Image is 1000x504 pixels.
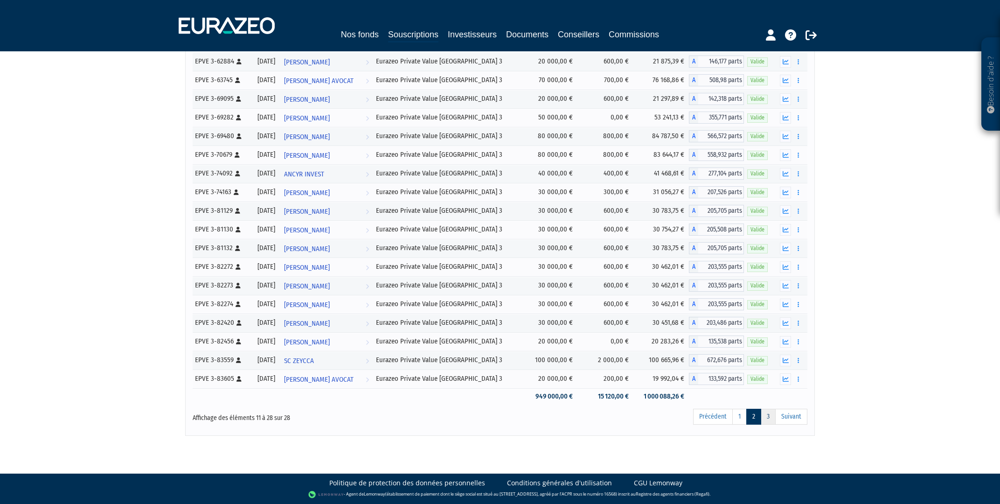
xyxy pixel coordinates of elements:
td: 30 462,01 € [633,295,689,314]
div: EPVE 3-81130 [195,224,250,234]
div: EPVE 3-81129 [195,206,250,216]
div: Eurazeo Private Value [GEOGRAPHIC_DATA] 3 [376,75,522,85]
span: [PERSON_NAME] [284,128,330,146]
a: [PERSON_NAME] [280,183,372,202]
div: EPVE 3-63745 [195,75,250,85]
i: Voir l'investisseur [366,259,369,276]
span: Valide [747,132,768,141]
div: [DATE] [256,75,278,85]
span: 207,526 parts [698,186,744,198]
td: 100 665,96 € [633,351,689,370]
span: A [689,205,698,217]
span: A [689,298,698,310]
div: A - Eurazeo Private Value Europe 3 [689,354,744,366]
td: 30 462,01 € [633,276,689,295]
span: 205,705 parts [698,205,744,217]
td: 30 462,01 € [633,258,689,276]
div: [DATE] [256,374,278,384]
div: EPVE 3-82274 [195,299,250,309]
span: Valide [747,57,768,66]
td: 600,00 € [577,314,633,332]
div: Affichage des éléments 11 à 28 sur 28 [193,408,441,423]
div: Eurazeo Private Value [GEOGRAPHIC_DATA] 3 [376,280,522,290]
a: [PERSON_NAME] [280,90,372,108]
td: 0,00 € [577,332,633,351]
span: Valide [747,169,768,178]
span: Valide [747,356,768,365]
a: SC ZEYCCA [280,351,372,370]
td: 2 000,00 € [577,351,633,370]
span: A [689,317,698,329]
a: Lemonway [364,491,385,497]
a: Précédent [693,409,733,425]
span: 672,676 parts [698,354,744,366]
td: 30 783,75 € [633,239,689,258]
div: EPVE 3-69480 [195,131,250,141]
div: [DATE] [256,131,278,141]
div: A - Eurazeo Private Value Europe 3 [689,261,744,273]
div: [DATE] [256,206,278,216]
span: 277,104 parts [698,168,744,180]
td: 600,00 € [577,295,633,314]
span: Valide [747,375,768,384]
i: [Français] Personne physique [236,59,242,64]
span: A [689,336,698,348]
td: 600,00 € [577,220,633,239]
div: [DATE] [256,112,278,122]
td: 30 000,00 € [525,220,578,239]
div: Eurazeo Private Value [GEOGRAPHIC_DATA] 3 [376,262,522,272]
a: Registre des agents financiers (Regafi) [636,491,709,497]
span: Valide [747,319,768,328]
span: A [689,224,698,236]
a: [PERSON_NAME] [280,202,372,220]
div: Eurazeo Private Value [GEOGRAPHIC_DATA] 3 [376,318,522,328]
td: 800,00 € [577,127,633,146]
div: A - Eurazeo Private Value Europe 3 [689,149,744,161]
div: Eurazeo Private Value [GEOGRAPHIC_DATA] 3 [376,224,522,234]
div: EPVE 3-70679 [195,150,250,160]
td: 50 000,00 € [525,108,578,127]
i: Voir l'investisseur [366,184,369,202]
div: [DATE] [256,355,278,365]
i: Voir l'investisseur [366,110,369,127]
a: 1 [732,409,747,425]
div: A - Eurazeo Private Value Europe 3 [689,373,744,385]
div: A - Eurazeo Private Value Europe 3 [689,336,744,348]
td: 80 000,00 € [525,127,578,146]
td: 400,00 € [577,164,633,183]
span: Valide [747,151,768,160]
a: Nos fonds [341,28,379,41]
span: ANCYR INVEST [284,166,324,183]
td: 800,00 € [577,146,633,164]
span: Valide [747,207,768,216]
span: [PERSON_NAME] [284,147,330,164]
span: Valide [747,281,768,290]
div: Eurazeo Private Value [GEOGRAPHIC_DATA] 3 [376,168,522,178]
div: A - Eurazeo Private Value Europe 3 [689,298,744,310]
div: Eurazeo Private Value [GEOGRAPHIC_DATA] 3 [376,336,522,346]
td: 20 000,00 € [525,370,578,388]
a: [PERSON_NAME] [280,127,372,146]
div: EPVE 3-82272 [195,262,250,272]
td: 21 297,89 € [633,90,689,108]
a: Commissions [609,28,659,41]
div: Eurazeo Private Value [GEOGRAPHIC_DATA] 3 [376,355,522,365]
span: [PERSON_NAME] [284,203,330,220]
span: A [689,93,698,105]
span: A [689,56,698,68]
div: A - Eurazeo Private Value Europe 3 [689,130,744,142]
a: [PERSON_NAME] [280,332,372,351]
span: A [689,149,698,161]
div: [DATE] [256,280,278,290]
td: 1 000 088,26 € [633,388,689,405]
a: 3 [761,409,776,425]
div: EPVE 3-69282 [195,112,250,122]
div: EPVE 3-74163 [195,187,250,197]
i: [Français] Personne physique [236,357,241,363]
a: [PERSON_NAME] [280,314,372,332]
span: [PERSON_NAME] [284,296,330,314]
div: EPVE 3-74092 [195,168,250,178]
td: 30 754,27 € [633,220,689,239]
a: Suivant [775,409,807,425]
span: A [689,261,698,273]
